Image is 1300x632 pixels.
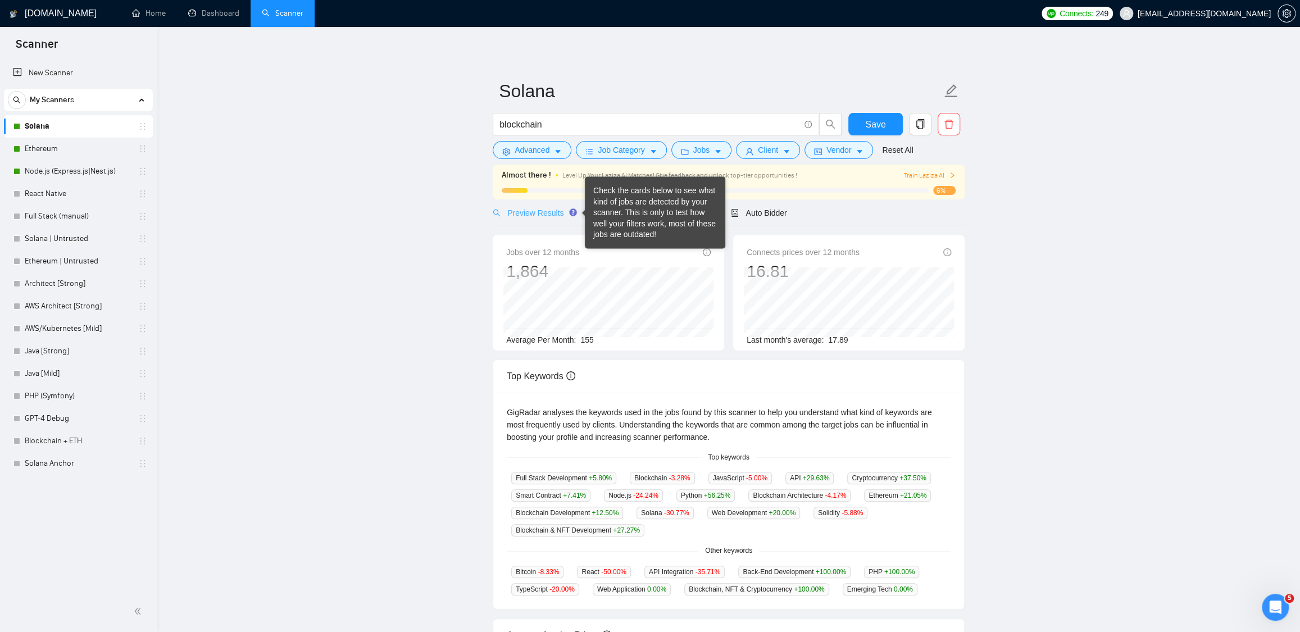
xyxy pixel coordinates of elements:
[25,340,131,362] a: Java [Strong]
[566,371,575,380] span: info-circle
[909,113,931,135] button: copy
[783,147,790,156] span: caret-down
[671,141,732,159] button: folderJobscaret-down
[747,246,860,258] span: Connects prices over 12 months
[4,62,153,84] li: New Scanner
[944,84,958,98] span: edit
[511,566,563,578] span: Bitcoin
[562,171,797,179] span: Level Up Your Laziza AI Matches! Give feedback and unlock top-tier opportunities !
[511,472,616,484] span: Full Stack Development
[865,117,885,131] span: Save
[576,141,666,159] button: barsJob Categorycaret-down
[714,147,722,156] span: caret-down
[804,121,812,128] span: info-circle
[502,169,551,181] span: Almost there !
[785,472,834,484] span: API
[138,189,147,198] span: holder
[684,583,829,595] span: Blockchain, NFT & Cryptocurrency
[647,585,666,593] span: 0.00 %
[593,185,717,240] div: Check the cards below to see what kind of jobs are detected by your scanner. This is only to test...
[138,167,147,176] span: holder
[138,347,147,356] span: holder
[938,119,960,129] span: delete
[1285,594,1294,603] span: 5
[738,566,851,578] span: Back-End Development
[4,89,153,475] li: My Scanners
[843,583,917,595] span: Emerging Tech
[493,141,571,159] button: settingAdvancedcaret-down
[864,489,931,502] span: Ethereum
[8,96,25,104] span: search
[138,302,147,311] span: holder
[30,89,74,111] span: My Scanners
[736,141,800,159] button: userClientcaret-down
[499,117,799,131] input: Search Freelance Jobs...
[900,492,927,499] span: +21.05 %
[1278,9,1296,18] a: setting
[511,524,644,536] span: Blockchain & NFT Development
[538,568,559,576] span: -8.33 %
[747,261,860,282] div: 16.81
[25,183,131,205] a: React Native
[633,492,658,499] span: -24.24 %
[601,568,626,576] span: -50.00 %
[138,212,147,221] span: holder
[138,437,147,445] span: holder
[1096,7,1108,20] span: 249
[856,147,863,156] span: caret-down
[188,8,239,18] a: dashboardDashboard
[613,526,640,534] span: +27.27 %
[25,362,131,385] a: Java [Mild]
[138,257,147,266] span: holder
[25,407,131,430] a: GPT-4 Debug
[910,119,931,129] span: copy
[894,585,913,593] span: 0.00 %
[568,207,578,217] div: Tooltip anchor
[637,507,693,519] span: Solana
[499,77,942,105] input: Scanner name...
[506,335,576,344] span: Average Per Month:
[506,261,579,282] div: 1,864
[138,369,147,378] span: holder
[899,474,926,482] span: +37.50 %
[804,141,873,159] button: idcardVendorcaret-down
[138,324,147,333] span: holder
[938,113,960,135] button: delete
[13,62,144,84] a: New Scanner
[816,568,846,576] span: +100.00 %
[769,509,796,517] span: +20.00 %
[592,509,619,517] span: +12.50 %
[882,144,913,156] a: Reset All
[507,406,951,443] div: GigRadar analyses the keywords used in the jobs found by this scanner to help you understand what...
[794,585,824,593] span: +100.00 %
[803,474,830,482] span: +29.63 %
[747,335,824,344] span: Last month's average:
[708,472,772,484] span: JavaScript
[25,295,131,317] a: AWS Architect [Strong]
[847,472,930,484] span: Cryptocurrency
[10,5,17,23] img: logo
[693,144,710,156] span: Jobs
[577,566,630,578] span: React
[828,335,848,344] span: 17.89
[138,414,147,423] span: holder
[25,272,131,295] a: Architect [Strong]
[904,170,956,181] button: Train Laziza AI
[698,545,759,556] span: Other keywords
[589,474,612,482] span: +5.80 %
[502,147,510,156] span: setting
[262,8,303,18] a: searchScanner
[25,430,131,452] a: Blockchain + ETH
[7,36,67,60] span: Scanner
[515,144,549,156] span: Advanced
[1262,594,1289,621] iframe: Intercom live chat
[25,205,131,228] a: Full Stack (manual)
[25,385,131,407] a: PHP (Symfony)
[138,234,147,243] span: holder
[138,459,147,468] span: holder
[598,144,644,156] span: Job Category
[549,585,575,593] span: -20.00 %
[511,489,590,502] span: Smart Contract
[704,492,731,499] span: +56.25 %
